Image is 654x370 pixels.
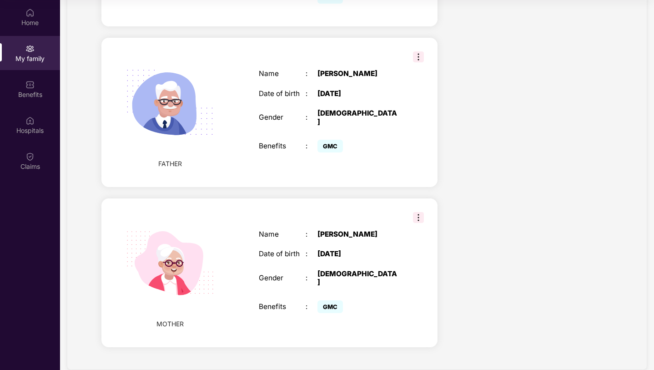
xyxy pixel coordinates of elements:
[317,300,343,313] span: GMC
[259,70,306,78] div: Name
[114,47,226,159] img: svg+xml;base64,PHN2ZyB4bWxucz0iaHR0cDovL3d3dy53My5vcmcvMjAwMC9zdmciIHhtbG5zOnhsaW5rPSJodHRwOi8vd3...
[156,319,184,329] span: MOTHER
[25,116,35,125] img: svg+xml;base64,PHN2ZyBpZD0iSG9zcGl0YWxzIiB4bWxucz0iaHR0cDovL3d3dy53My5vcmcvMjAwMC9zdmciIHdpZHRoPS...
[259,250,306,258] div: Date of birth
[317,140,343,152] span: GMC
[317,230,399,238] div: [PERSON_NAME]
[259,142,306,150] div: Benefits
[317,270,399,287] div: [DEMOGRAPHIC_DATA]
[413,51,424,62] img: svg+xml;base64,PHN2ZyB3aWR0aD0iMzIiIGhlaWdodD0iMzIiIHZpZXdCb3g9IjAgMCAzMiAzMiIgZmlsbD0ibm9uZSIgeG...
[306,230,317,238] div: :
[317,250,399,258] div: [DATE]
[413,212,424,223] img: svg+xml;base64,PHN2ZyB3aWR0aD0iMzIiIGhlaWdodD0iMzIiIHZpZXdCb3g9IjAgMCAzMiAzMiIgZmlsbD0ibm9uZSIgeG...
[25,44,35,53] img: svg+xml;base64,PHN2ZyB3aWR0aD0iMjAiIGhlaWdodD0iMjAiIHZpZXdCb3g9IjAgMCAyMCAyMCIgZmlsbD0ibm9uZSIgeG...
[306,113,317,122] div: :
[306,274,317,282] div: :
[25,80,35,89] img: svg+xml;base64,PHN2ZyBpZD0iQmVuZWZpdHMiIHhtbG5zPSJodHRwOi8vd3d3LnczLm9yZy8yMDAwL3N2ZyIgd2lkdGg9Ij...
[259,274,306,282] div: Gender
[306,303,317,311] div: :
[306,250,317,258] div: :
[25,152,35,161] img: svg+xml;base64,PHN2ZyBpZD0iQ2xhaW0iIHhtbG5zPSJodHRwOi8vd3d3LnczLm9yZy8yMDAwL3N2ZyIgd2lkdGg9IjIwIi...
[25,8,35,17] img: svg+xml;base64,PHN2ZyBpZD0iSG9tZSIgeG1sbnM9Imh0dHA6Ly93d3cudzMub3JnLzIwMDAvc3ZnIiB3aWR0aD0iMjAiIG...
[306,90,317,98] div: :
[259,230,306,238] div: Name
[259,303,306,311] div: Benefits
[317,70,399,78] div: [PERSON_NAME]
[259,90,306,98] div: Date of birth
[317,109,399,126] div: [DEMOGRAPHIC_DATA]
[259,113,306,122] div: Gender
[317,90,399,98] div: [DATE]
[306,142,317,150] div: :
[306,70,317,78] div: :
[114,208,226,319] img: svg+xml;base64,PHN2ZyB4bWxucz0iaHR0cDovL3d3dy53My5vcmcvMjAwMC9zdmciIHdpZHRoPSIyMjQiIGhlaWdodD0iMT...
[158,159,182,169] span: FATHER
